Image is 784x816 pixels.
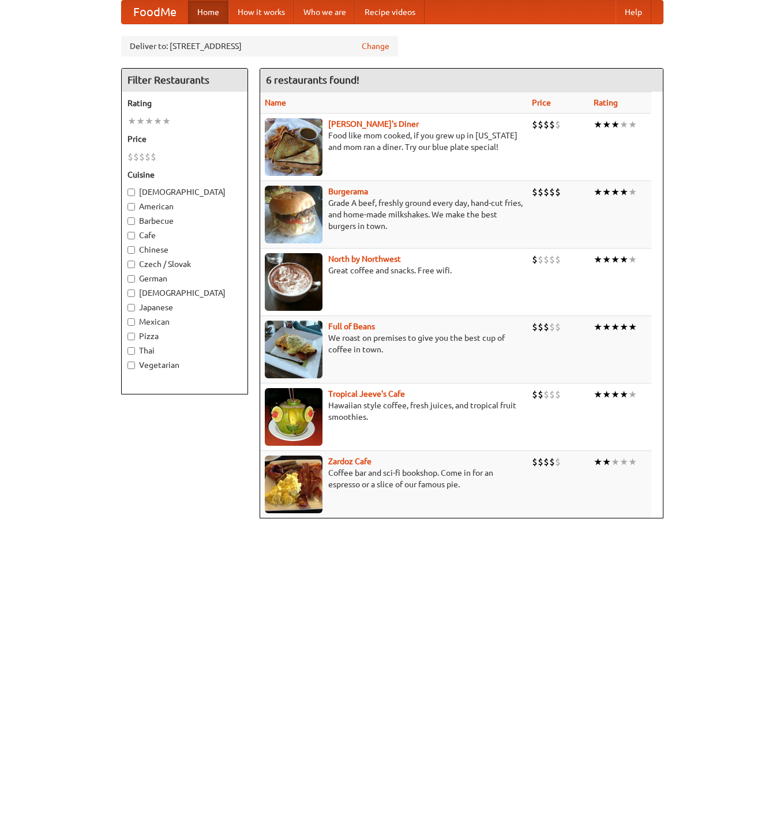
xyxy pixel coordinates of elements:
[127,273,242,284] label: German
[594,186,602,198] li: ★
[555,456,561,468] li: $
[532,118,538,131] li: $
[127,333,135,340] input: Pizza
[127,115,136,127] li: ★
[543,388,549,401] li: $
[127,189,135,196] input: [DEMOGRAPHIC_DATA]
[532,456,538,468] li: $
[620,388,628,401] li: ★
[628,118,637,131] li: ★
[265,265,523,276] p: Great coffee and snacks. Free wifi.
[555,118,561,131] li: $
[265,118,322,176] img: sallys.jpg
[594,456,602,468] li: ★
[543,186,549,198] li: $
[121,36,398,57] div: Deliver to: [STREET_ADDRESS]
[543,253,549,266] li: $
[628,456,637,468] li: ★
[555,186,561,198] li: $
[228,1,294,24] a: How it works
[628,321,637,333] li: ★
[127,304,135,311] input: Japanese
[294,1,355,24] a: Who we are
[127,217,135,225] input: Barbecue
[611,118,620,131] li: ★
[532,388,538,401] li: $
[620,186,628,198] li: ★
[328,457,372,466] a: Zardoz Cafe
[265,98,286,107] a: Name
[127,203,135,210] input: American
[136,115,145,127] li: ★
[265,332,523,355] p: We roast on premises to give you the best cup of coffee in town.
[543,321,549,333] li: $
[127,97,242,109] h5: Rating
[153,115,162,127] li: ★
[127,318,135,326] input: Mexican
[127,289,135,297] input: [DEMOGRAPHIC_DATA]
[127,244,242,255] label: Chinese
[265,321,322,378] img: beans.jpg
[127,230,242,241] label: Cafe
[127,345,242,356] label: Thai
[611,186,620,198] li: ★
[602,253,611,266] li: ★
[145,151,151,163] li: $
[362,40,389,52] a: Change
[145,115,153,127] li: ★
[328,322,375,331] b: Full of Beans
[328,187,368,196] a: Burgerama
[611,253,620,266] li: ★
[127,186,242,198] label: [DEMOGRAPHIC_DATA]
[620,253,628,266] li: ★
[543,456,549,468] li: $
[162,115,171,127] li: ★
[602,321,611,333] li: ★
[555,253,561,266] li: $
[127,347,135,355] input: Thai
[265,253,322,311] img: north.jpg
[532,321,538,333] li: $
[532,98,551,107] a: Price
[127,215,242,227] label: Barbecue
[265,456,322,513] img: zardoz.jpg
[127,261,135,268] input: Czech / Slovak
[127,133,242,145] h5: Price
[265,467,523,490] p: Coffee bar and sci-fi bookshop. Come in for an espresso or a slice of our famous pie.
[151,151,156,163] li: $
[127,169,242,181] h5: Cuisine
[555,388,561,401] li: $
[265,130,523,153] p: Food like mom cooked, if you grew up in [US_STATE] and mom ran a diner. Try our blue plate special!
[328,254,401,264] a: North by Northwest
[265,388,322,446] img: jeeves.jpg
[594,321,602,333] li: ★
[538,321,543,333] li: $
[188,1,228,24] a: Home
[555,321,561,333] li: $
[549,253,555,266] li: $
[265,400,523,423] p: Hawaiian style coffee, fresh juices, and tropical fruit smoothies.
[549,186,555,198] li: $
[543,118,549,131] li: $
[127,359,242,371] label: Vegetarian
[594,388,602,401] li: ★
[328,119,419,129] a: [PERSON_NAME]'s Diner
[594,118,602,131] li: ★
[122,69,247,92] h4: Filter Restaurants
[628,253,637,266] li: ★
[538,118,543,131] li: $
[122,1,188,24] a: FoodMe
[532,186,538,198] li: $
[127,330,242,342] label: Pizza
[127,287,242,299] label: [DEMOGRAPHIC_DATA]
[127,275,135,283] input: German
[549,388,555,401] li: $
[616,1,651,24] a: Help
[139,151,145,163] li: $
[127,362,135,369] input: Vegetarian
[127,258,242,270] label: Czech / Slovak
[328,389,405,398] a: Tropical Jeeve's Cafe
